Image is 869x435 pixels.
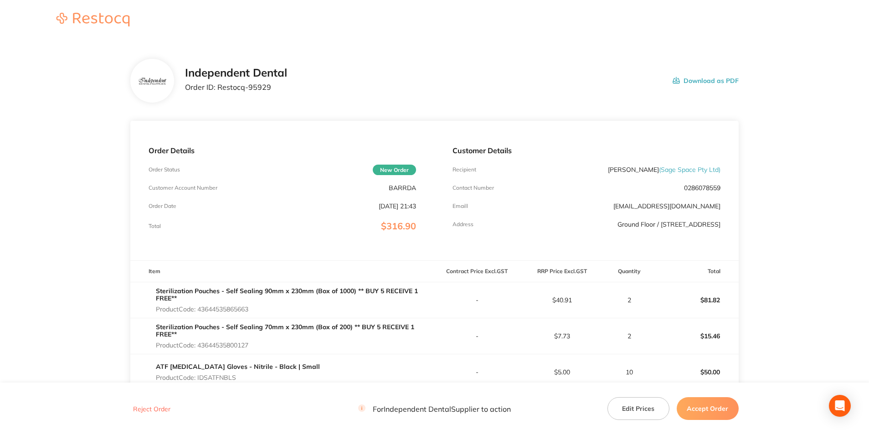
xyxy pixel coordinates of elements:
[434,261,519,282] th: Contract Price Excl. GST
[519,261,605,282] th: RRP Price Excl. GST
[47,13,139,26] img: Restocq logo
[381,220,416,232] span: $316.90
[149,223,161,229] p: Total
[156,362,320,371] a: ATF [MEDICAL_DATA] Gloves - Nitrile - Black | Small
[684,184,720,192] p: 0286078559
[659,166,720,174] span: ( Sage Space Pty Ltd )
[156,342,434,349] p: Product Code: 43644535800127
[617,221,720,228] p: Ground Floor / [STREET_ADDRESS]
[185,67,287,79] h2: Independent Dental
[673,67,739,95] button: Download as PDF
[373,165,416,175] span: New Order
[452,146,720,155] p: Customer Details
[654,325,738,347] p: $15.46
[605,368,653,376] p: 10
[47,13,139,28] a: Restocq logo
[452,185,494,191] p: Contact Number
[149,166,180,173] p: Order Status
[130,261,434,282] th: Item
[379,202,416,210] p: [DATE] 21:43
[130,405,173,413] button: Reject Order
[608,166,720,173] p: [PERSON_NAME]
[156,287,418,302] a: Sterilization Pouches - Self Sealing 90mm x 230mm (Box of 1000) ** BUY 5 RECEIVE 1 FREE**
[452,221,473,228] p: Address
[149,146,416,155] p: Order Details
[358,404,511,413] p: For Independent Dental Supplier to action
[435,368,519,376] p: -
[654,289,738,311] p: $81.82
[654,361,738,383] p: $50.00
[520,332,604,340] p: $7.73
[520,296,604,304] p: $40.91
[156,374,320,381] p: Product Code: IDSATFNBLS
[149,203,176,209] p: Order Date
[156,306,434,313] p: Product Code: 43644535865663
[435,296,519,304] p: -
[435,332,519,340] p: -
[452,203,468,209] p: Emaill
[389,184,416,192] p: BARRDA
[156,323,414,338] a: Sterilization Pouches - Self Sealing 70mm x 230mm (Box of 200) ** BUY 5 RECEIVE 1 FREE**
[452,166,476,173] p: Recipient
[137,77,167,86] img: bzV5Y2k1dA
[677,397,739,420] button: Accept Order
[607,397,669,420] button: Edit Prices
[520,368,604,376] p: $5.00
[605,296,653,304] p: 2
[653,261,739,282] th: Total
[613,202,720,210] a: [EMAIL_ADDRESS][DOMAIN_NAME]
[185,83,287,91] p: Order ID: Restocq- 95929
[149,185,217,191] p: Customer Account Number
[605,332,653,340] p: 2
[829,395,851,417] div: Open Intercom Messenger
[605,261,653,282] th: Quantity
